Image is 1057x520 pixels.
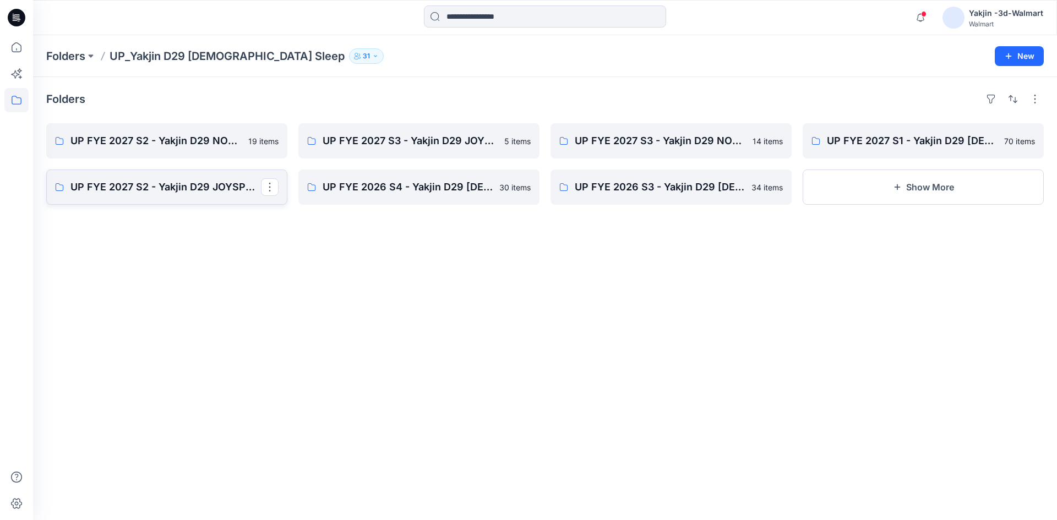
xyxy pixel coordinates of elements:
h4: Folders [46,92,85,106]
p: UP FYE 2026 S3 - Yakjin D29 [DEMOGRAPHIC_DATA] Sleepwear [575,179,745,195]
p: UP FYE 2026 S4 - Yakjin D29 [DEMOGRAPHIC_DATA] Sleepwear [323,179,493,195]
p: UP_Yakjin D29 [DEMOGRAPHIC_DATA] Sleep [110,48,345,64]
a: UP FYE 2027 S1 - Yakjin D29 [DEMOGRAPHIC_DATA] Sleepwear70 items [803,123,1044,158]
div: Yakjin -3d-Walmart [969,7,1043,20]
p: 31 [363,50,370,62]
p: 34 items [751,182,783,193]
button: 31 [349,48,384,64]
p: UP FYE 2027 S2 - Yakjin D29 NOBO [DEMOGRAPHIC_DATA] Sleepwear [70,133,242,149]
img: avatar [942,7,965,29]
a: UP FYE 2027 S2 - Yakjin D29 NOBO [DEMOGRAPHIC_DATA] Sleepwear19 items [46,123,287,158]
a: UP FYE 2026 S4 - Yakjin D29 [DEMOGRAPHIC_DATA] Sleepwear30 items [298,169,540,205]
button: Show More [803,169,1044,205]
a: UP FYE 2027 S3 - Yakjin D29 NOBO [DEMOGRAPHIC_DATA] Sleepwear14 items [551,123,792,158]
p: UP FYE 2027 S3 - Yakjin D29 NOBO [DEMOGRAPHIC_DATA] Sleepwear [575,133,746,149]
a: UP FYE 2027 S3 - Yakjin D29 JOYSPUN [DEMOGRAPHIC_DATA] Sleepwear5 items [298,123,540,158]
a: UP FYE 2027 S2 - Yakjin D29 JOYSPUN [DEMOGRAPHIC_DATA] Sleepwear [46,169,287,205]
p: UP FYE 2027 S2 - Yakjin D29 JOYSPUN [DEMOGRAPHIC_DATA] Sleepwear [70,179,261,195]
p: 19 items [248,135,279,147]
div: Walmart [969,20,1043,28]
p: 70 items [1004,135,1035,147]
p: 14 items [753,135,783,147]
a: Folders [46,48,85,64]
p: 5 items [504,135,531,147]
p: 30 items [499,182,531,193]
button: New [995,46,1044,66]
p: UP FYE 2027 S1 - Yakjin D29 [DEMOGRAPHIC_DATA] Sleepwear [827,133,998,149]
a: UP FYE 2026 S3 - Yakjin D29 [DEMOGRAPHIC_DATA] Sleepwear34 items [551,169,792,205]
p: UP FYE 2027 S3 - Yakjin D29 JOYSPUN [DEMOGRAPHIC_DATA] Sleepwear [323,133,498,149]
